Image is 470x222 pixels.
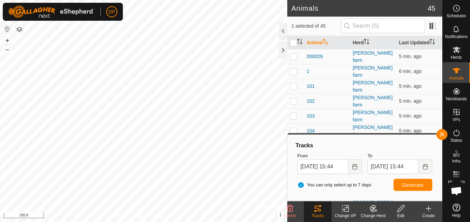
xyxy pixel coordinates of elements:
[307,83,315,90] span: 101
[332,213,359,219] div: Change VP
[307,112,315,120] span: 103
[297,40,302,45] p-sorticon: Activate to sort
[428,3,435,13] span: 45
[348,159,362,174] button: Choose Date
[418,159,432,174] button: Choose Date
[448,180,465,184] span: Heatmap
[394,179,432,191] button: Generate
[396,36,442,49] th: Last Updated
[295,141,435,150] div: Tracks
[449,76,464,80] span: Animals
[452,159,460,163] span: Infra
[399,113,422,119] span: Sep 27, 2025, 3:38 PM
[151,213,171,219] a: Contact Us
[307,53,323,60] span: 000029
[353,124,393,138] div: [PERSON_NAME] farm
[353,94,393,109] div: [PERSON_NAME] farm
[399,68,422,74] span: Sep 27, 2025, 3:38 PM
[284,213,296,218] span: Delete
[387,213,415,219] div: Edit
[15,25,24,34] button: Map Layers
[3,25,11,33] button: Reset Map
[323,40,328,45] p-sorticon: Activate to sort
[415,213,442,219] div: Create
[353,64,393,79] div: [PERSON_NAME] farm
[399,54,422,59] span: Sep 27, 2025, 3:38 PM
[443,201,470,220] a: Help
[452,213,461,218] span: Help
[280,212,281,218] span: i
[368,152,432,159] label: To
[364,40,369,45] p-sorticon: Activate to sort
[450,138,462,142] span: Status
[307,127,315,135] span: 104
[353,109,393,123] div: [PERSON_NAME] farm
[430,40,435,45] p-sorticon: Activate to sort
[359,213,387,219] div: Change Herd
[3,45,11,54] button: –
[399,98,422,104] span: Sep 27, 2025, 3:38 PM
[452,118,460,122] span: VPs
[399,128,422,133] span: Sep 27, 2025, 3:38 PM
[297,152,362,159] label: From
[307,98,315,105] span: 102
[304,36,350,49] th: Animal
[291,22,341,30] span: 1 selected of 45
[399,83,422,89] span: Sep 27, 2025, 3:38 PM
[446,97,467,101] span: Neckbands
[353,79,393,94] div: [PERSON_NAME] farm
[291,4,428,12] h2: Animals
[451,55,462,59] span: Herds
[446,14,466,18] span: Schedules
[307,68,309,75] span: 1
[277,211,284,219] button: i
[8,6,95,18] img: Gallagher Logo
[350,36,396,49] th: Herd
[402,182,424,188] span: Generate
[116,213,142,219] a: Privacy Policy
[108,8,115,16] span: DP
[3,36,11,45] button: +
[445,35,468,39] span: Notifications
[304,213,332,219] div: Tracks
[341,19,425,33] input: Search (S)
[446,181,467,201] div: Open chat
[353,49,393,64] div: [PERSON_NAME] farm
[297,182,371,188] span: You can only select up to 7 days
